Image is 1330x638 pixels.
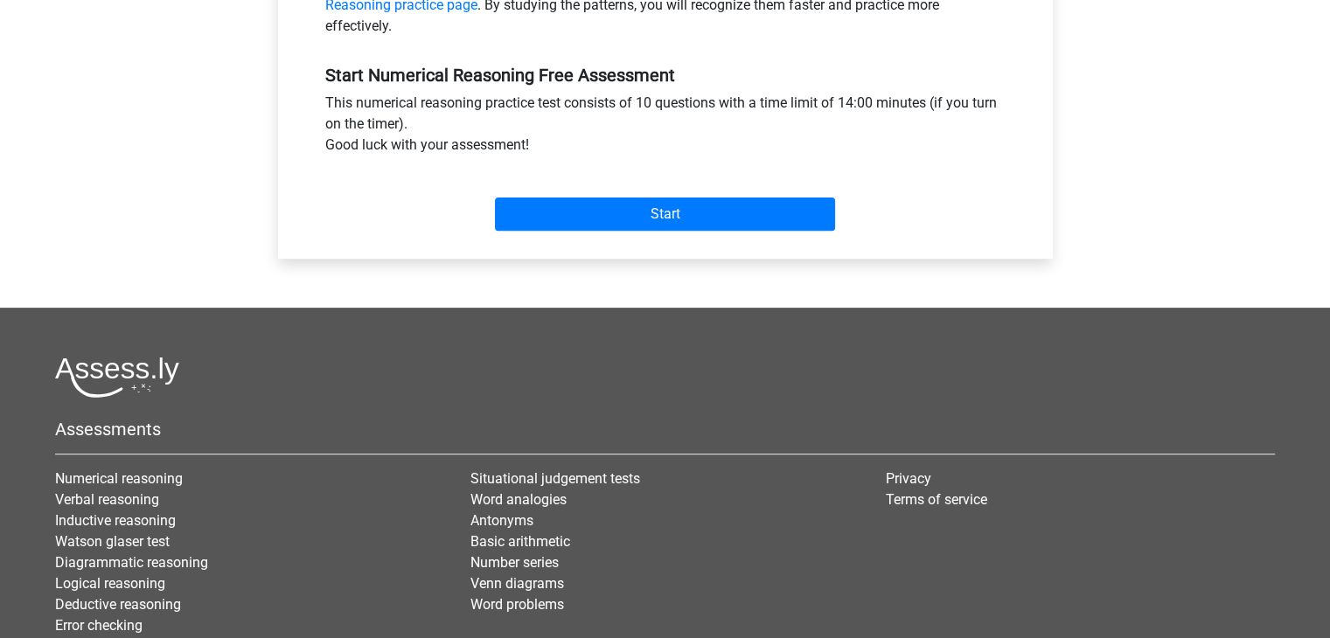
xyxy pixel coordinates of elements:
a: Basic arithmetic [470,533,570,550]
a: Deductive reasoning [55,596,181,613]
a: Terms of service [886,491,987,508]
a: Logical reasoning [55,575,165,592]
h5: Start Numerical Reasoning Free Assessment [325,65,1006,86]
a: Venn diagrams [470,575,564,592]
input: Start [495,198,835,231]
a: Word problems [470,596,564,613]
a: Diagrammatic reasoning [55,554,208,571]
a: Verbal reasoning [55,491,159,508]
a: Antonyms [470,512,533,529]
a: Watson glaser test [55,533,170,550]
a: Situational judgement tests [470,470,640,487]
img: Assessly logo [55,357,179,398]
a: Inductive reasoning [55,512,176,529]
a: Numerical reasoning [55,470,183,487]
a: Error checking [55,617,143,634]
div: This numerical reasoning practice test consists of 10 questions with a time limit of 14:00 minute... [312,93,1019,163]
a: Word analogies [470,491,567,508]
a: Privacy [886,470,931,487]
a: Number series [470,554,559,571]
h5: Assessments [55,419,1275,440]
